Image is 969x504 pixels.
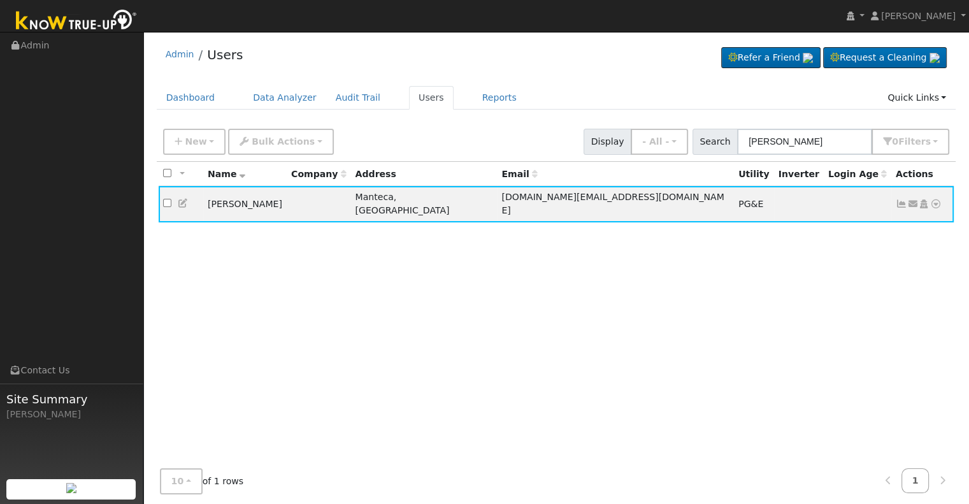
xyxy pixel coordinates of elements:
[6,391,136,408] span: Site Summary
[163,129,226,155] button: New
[178,198,189,208] a: Edit User
[355,168,493,181] div: Address
[243,86,326,110] a: Data Analyzer
[737,129,872,155] input: Search
[896,168,949,181] div: Actions
[326,86,390,110] a: Audit Trail
[898,136,931,147] span: Filter
[779,168,819,181] div: Inverter
[881,11,956,21] span: [PERSON_NAME]
[160,468,203,494] button: 10
[291,169,346,179] span: Company name
[207,47,243,62] a: Users
[501,192,724,215] span: [DOMAIN_NAME][EMAIL_ADDRESS][DOMAIN_NAME]
[693,129,738,155] span: Search
[203,186,287,222] td: [PERSON_NAME]
[925,136,930,147] span: s
[631,129,688,155] button: - All -
[473,86,526,110] a: Reports
[872,129,949,155] button: 0Filters
[584,129,631,155] span: Display
[828,169,887,179] span: Days since last login
[896,199,907,209] a: Show Graph
[918,199,930,209] a: Login As
[501,169,537,179] span: Email
[208,169,245,179] span: Name
[166,49,194,59] a: Admin
[6,408,136,421] div: [PERSON_NAME]
[930,53,940,63] img: retrieve
[160,468,244,494] span: of 1 rows
[409,86,454,110] a: Users
[185,136,206,147] span: New
[803,53,813,63] img: retrieve
[738,168,770,181] div: Utility
[738,199,763,209] span: PG&E
[157,86,225,110] a: Dashboard
[907,198,919,211] a: matthewhoward4668.mh@gmail.com
[721,47,821,69] a: Refer a Friend
[228,129,333,155] button: Bulk Actions
[930,198,942,211] a: Other actions
[171,476,184,486] span: 10
[878,86,956,110] a: Quick Links
[252,136,315,147] span: Bulk Actions
[66,483,76,493] img: retrieve
[10,7,143,36] img: Know True-Up
[350,186,497,222] td: Manteca, [GEOGRAPHIC_DATA]
[901,468,930,493] a: 1
[823,47,947,69] a: Request a Cleaning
